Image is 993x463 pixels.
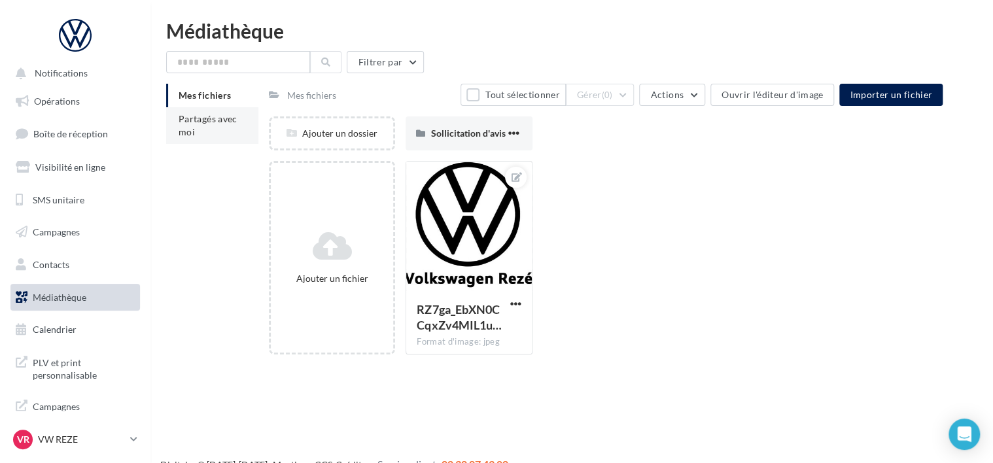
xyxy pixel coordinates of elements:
span: Boîte de réception [33,128,108,139]
button: Actions [639,84,705,106]
a: Campagnes DataOnDemand [8,392,143,431]
button: Ouvrir l'éditeur d'image [710,84,834,106]
div: Ajouter un dossier [271,127,393,140]
span: RZ7ga_EbXN0CCqxZv4MIL1u3lCIGZsebcsFVrNsqdKj0Zx8AmpA8WaH-1-vpJQyk_aQEaeXdG02_oolO=s0 [417,302,501,332]
span: Sollicitation d'avis [430,128,505,139]
span: Partagés avec moi [179,113,237,137]
span: PLV et print personnalisable [33,354,135,382]
a: Médiathèque [8,284,143,311]
span: Mes fichiers [179,90,231,101]
span: VR [17,433,29,446]
div: Ajouter un fichier [276,272,388,285]
span: Campagnes DataOnDemand [33,398,135,426]
div: Open Intercom Messenger [949,419,980,450]
span: Visibilité en ligne [35,162,105,173]
span: Calendrier [33,324,77,335]
span: Médiathèque [33,292,86,303]
span: Importer un fichier [850,89,932,100]
a: Visibilité en ligne [8,154,143,181]
a: VR VW REZE [10,427,140,452]
a: Boîte de réception [8,120,143,148]
span: SMS unitaire [33,194,84,205]
span: Opérations [34,95,80,107]
div: Mes fichiers [287,89,336,102]
span: Notifications [35,68,88,79]
a: Contacts [8,251,143,279]
span: Actions [650,89,683,100]
a: PLV et print personnalisable [8,349,143,387]
p: VW REZE [38,433,125,446]
a: Calendrier [8,316,143,343]
a: Opérations [8,88,143,115]
button: Filtrer par [347,51,424,73]
button: Importer un fichier [839,84,943,106]
button: Gérer(0) [566,84,635,106]
div: Médiathèque [166,21,977,41]
a: SMS unitaire [8,186,143,214]
div: Format d'image: jpeg [417,336,521,348]
span: Contacts [33,259,69,270]
span: Campagnes [33,226,80,237]
a: Campagnes [8,218,143,246]
span: (0) [602,90,613,100]
button: Tout sélectionner [461,84,565,106]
